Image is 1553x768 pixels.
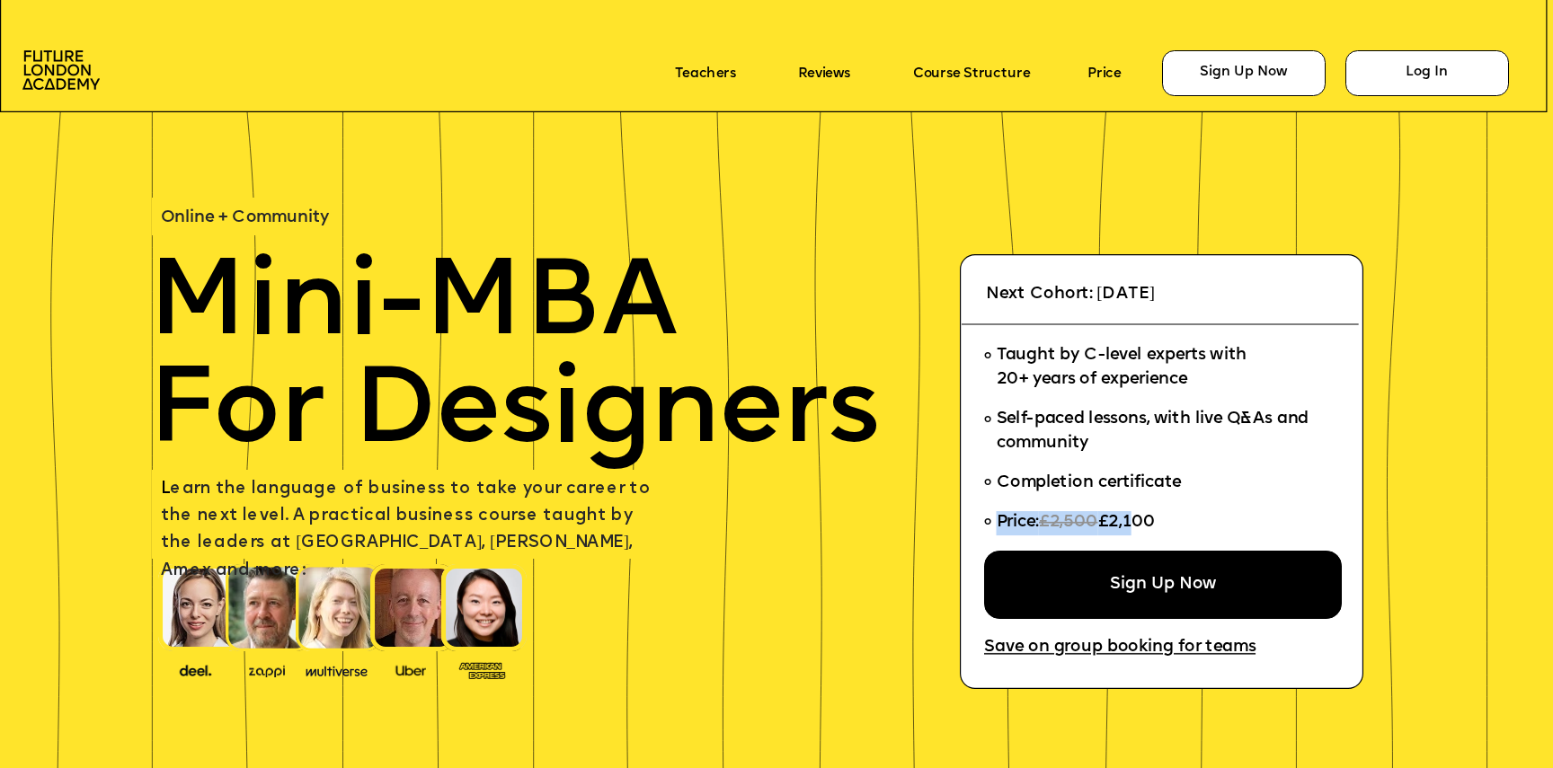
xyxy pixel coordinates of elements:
[22,50,100,90] img: image-aac980e9-41de-4c2d-a048-f29dd30a0068.png
[798,66,849,81] a: Reviews
[148,253,678,361] span: Mini-MBA
[148,360,879,468] span: For Designers
[236,661,297,678] img: image-b2f1584c-cbf7-4a77-bbe0-f56ae6ee31f2.png
[675,66,736,81] a: Teachers
[1087,66,1121,81] a: Price
[161,209,329,226] span: Online + Community
[986,286,1155,303] span: Next Cohort: [DATE]
[452,658,513,680] img: image-93eab660-639c-4de6-957c-4ae039a0235a.png
[161,481,170,498] span: L
[1039,515,1098,532] span: £2,500
[300,659,373,679] img: image-b7d05013-d886-4065-8d38-3eca2af40620.png
[913,66,1030,81] a: Course Structure
[997,348,1247,389] span: Taught by C-level experts with 20+ years of experience
[997,475,1182,492] span: Completion certificate
[984,640,1256,658] a: Save on group booking for teams
[381,661,442,678] img: image-99cff0b2-a396-4aab-8550-cf4071da2cb9.png
[997,515,1039,532] span: Price:
[997,411,1314,453] span: Self-paced lessons, with live Q&As and community
[161,481,655,579] span: earn the language of business to take your career to the next level. A practical business course ...
[1098,515,1156,532] span: £2,100
[165,659,226,679] img: image-388f4489-9820-4c53-9b08-f7df0b8d4ae2.png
